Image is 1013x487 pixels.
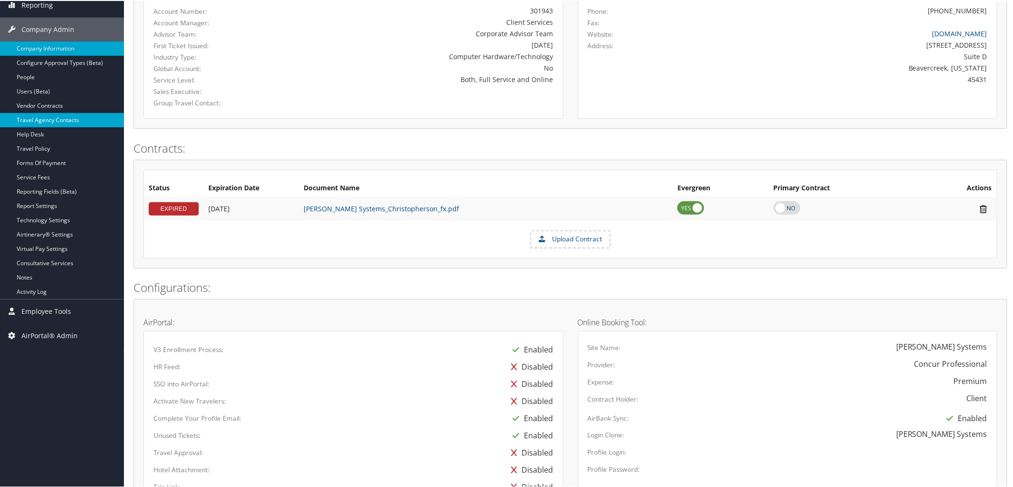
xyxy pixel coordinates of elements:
[153,430,201,439] label: Unused Tickets:
[588,429,624,439] label: Login Clone:
[292,51,553,61] div: Computer Hardware/Technology
[153,74,277,84] label: Service Level:
[153,413,241,422] label: Complete Your Profile Email:
[896,427,987,439] div: [PERSON_NAME] Systems
[919,179,997,196] th: Actions
[153,6,277,15] label: Account Number:
[143,318,563,325] h4: AirPortal:
[153,17,277,27] label: Account Manager:
[21,299,71,322] span: Employee Tools
[144,179,204,196] th: Status
[588,6,609,15] label: Phone:
[507,357,553,374] div: Disabled
[508,340,553,357] div: Enabled
[588,464,640,473] label: Profile Password:
[507,374,553,392] div: Disabled
[531,230,610,247] label: Upload Contract
[299,179,673,196] th: Document Name
[304,203,459,212] a: [PERSON_NAME] Systems_Christopherson_fx.pdf
[153,97,277,107] label: Group Travel Contact:
[588,394,639,403] label: Contract Holder:
[507,392,553,409] div: Disabled
[691,73,987,83] div: 45431
[588,29,614,38] label: Website:
[954,374,987,386] div: Premium
[21,17,74,41] span: Company Admin
[208,203,230,212] span: [DATE]
[588,413,629,422] label: AirBank Sync:
[588,342,621,352] label: Site Name:
[896,340,987,352] div: [PERSON_NAME] Systems
[691,62,987,72] div: Beavercreek, [US_STATE]
[975,203,992,213] i: Remove Contract
[153,447,203,456] label: Travel Approval:
[153,52,277,61] label: Industry Type:
[673,179,769,196] th: Evergreen
[208,204,294,212] div: Add/Edit Date
[153,395,226,405] label: Activate New Travelers:
[149,201,199,215] div: EXPIRED
[588,446,627,456] label: Profile Login:
[153,63,277,73] label: Global Account:
[769,179,919,196] th: Primary Contract
[942,409,987,426] div: Enabled
[292,28,553,38] div: Corporate Advisor Team
[133,279,1007,295] h2: Configurations:
[578,318,998,325] h4: Online Booking Tool:
[292,16,553,26] div: Client Services
[508,426,553,443] div: Enabled
[928,5,987,15] div: [PHONE_NUMBER]
[932,28,987,37] a: [DOMAIN_NAME]
[588,376,615,386] label: Expense:
[588,359,615,369] label: Provider:
[292,39,553,49] div: [DATE]
[588,17,600,27] label: Fax:
[967,392,987,403] div: Client
[691,39,987,49] div: [STREET_ADDRESS]
[153,361,181,371] label: HR Feed:
[507,460,553,477] div: Disabled
[292,62,553,72] div: No
[914,357,987,369] div: Concur Professional
[21,323,78,347] span: AirPortal® Admin
[691,51,987,61] div: Suite D
[292,73,553,83] div: Both, Full Service and Online
[292,5,553,15] div: 301943
[153,344,224,353] label: V3 Enrollment Process:
[153,29,277,38] label: Advisor Team:
[153,40,277,50] label: First Ticket Issued:
[153,464,210,474] label: Hotel Attachment:
[204,179,299,196] th: Expiration Date
[153,86,277,95] label: Sales Executive:
[508,409,553,426] div: Enabled
[588,40,614,50] label: Address:
[133,139,1007,155] h2: Contracts:
[153,378,209,388] label: SSO into AirPortal:
[507,443,553,460] div: Disabled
